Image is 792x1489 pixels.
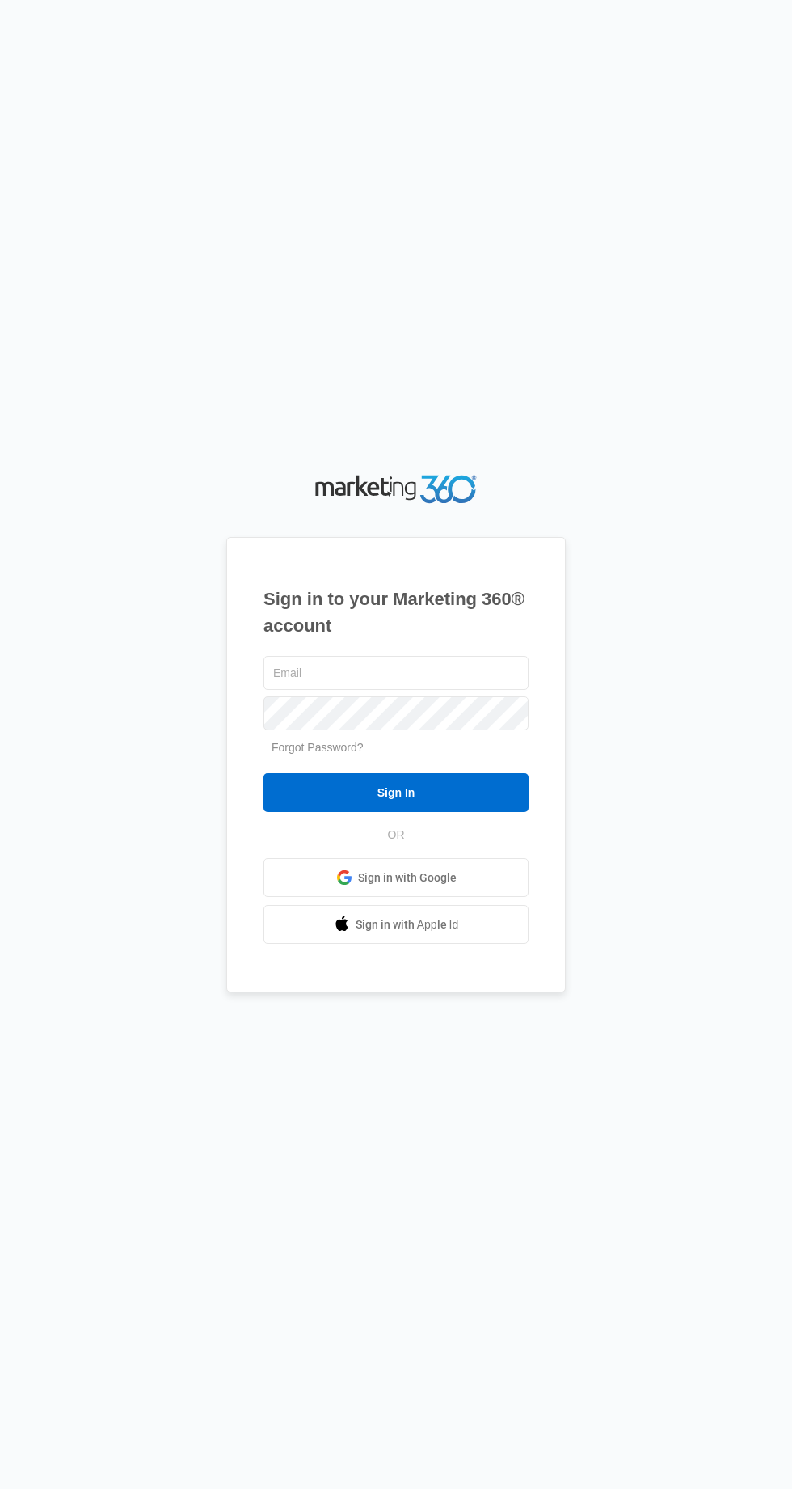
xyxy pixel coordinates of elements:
[358,869,457,886] span: Sign in with Google
[272,741,364,754] a: Forgot Password?
[263,656,529,690] input: Email
[356,916,459,933] span: Sign in with Apple Id
[263,773,529,812] input: Sign In
[263,586,529,639] h1: Sign in to your Marketing 360® account
[263,858,529,897] a: Sign in with Google
[377,827,416,844] span: OR
[263,905,529,944] a: Sign in with Apple Id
